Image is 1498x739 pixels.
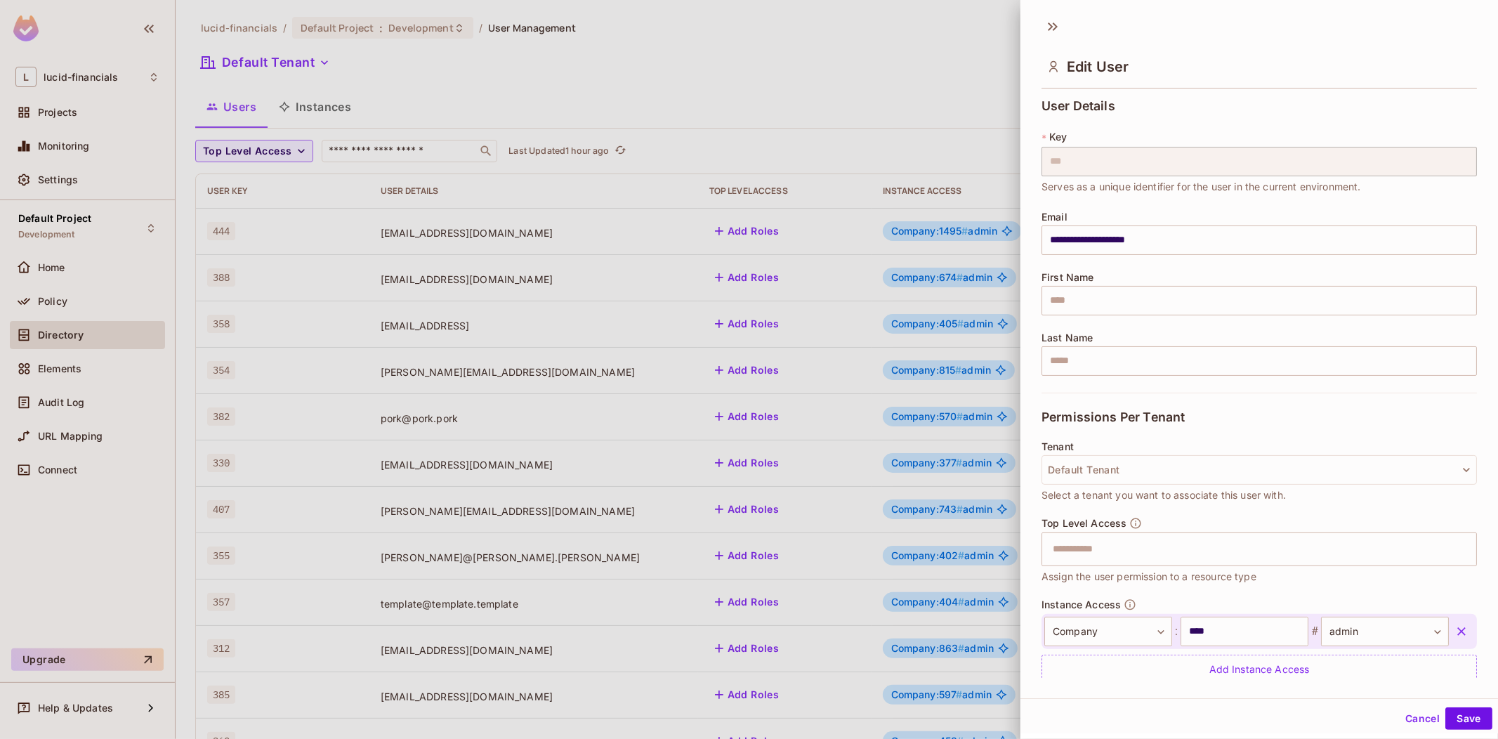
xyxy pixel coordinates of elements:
span: Assign the user permission to a resource type [1042,569,1256,584]
span: First Name [1042,272,1094,283]
div: Company [1044,617,1172,646]
button: Cancel [1400,707,1445,730]
button: Save [1445,707,1492,730]
span: : [1172,623,1181,640]
span: Email [1042,211,1067,223]
button: Default Tenant [1042,455,1477,485]
div: Add Instance Access [1042,655,1477,685]
span: Serves as a unique identifier for the user in the current environment. [1042,179,1361,195]
span: # [1308,623,1321,640]
span: Instance Access [1042,599,1121,610]
span: Key [1049,131,1067,143]
span: Select a tenant you want to associate this user with. [1042,488,1286,503]
button: Open [1469,547,1472,550]
span: User Details [1042,99,1115,113]
span: Edit User [1067,58,1129,75]
span: Last Name [1042,332,1093,344]
span: Tenant [1042,441,1074,452]
span: Top Level Access [1042,518,1126,529]
div: admin [1321,617,1449,646]
span: Permissions Per Tenant [1042,410,1185,424]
